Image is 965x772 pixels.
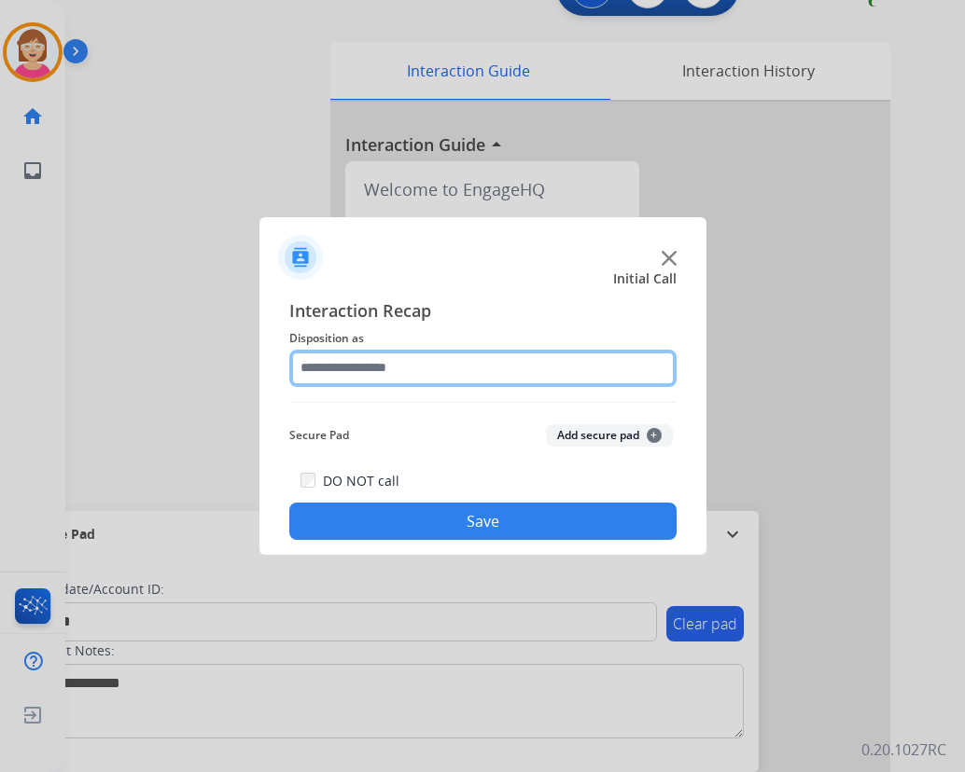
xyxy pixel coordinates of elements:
[546,424,673,447] button: Add secure pad+
[613,269,677,288] span: Initial Call
[323,472,399,490] label: DO NOT call
[289,424,349,447] span: Secure Pad
[289,297,677,327] span: Interaction Recap
[289,327,677,350] span: Disposition as
[289,503,677,540] button: Save
[861,738,946,761] p: 0.20.1027RC
[647,428,662,443] span: +
[289,402,677,403] img: contact-recap-line.svg
[278,235,323,280] img: contactIcon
